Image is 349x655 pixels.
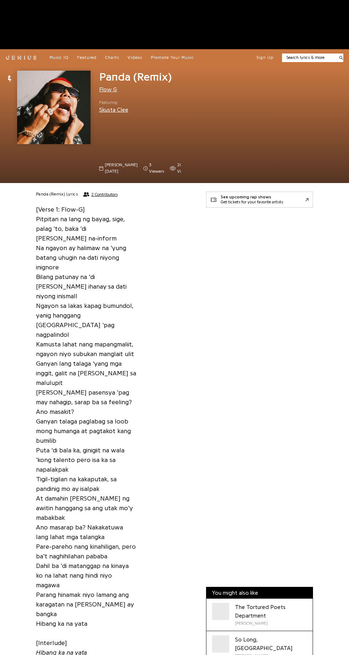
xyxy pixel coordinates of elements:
div: [PERSON_NAME] [235,620,307,626]
button: Sign Up [256,55,273,61]
span: Panda (Remix) [99,71,172,83]
span: Videos [128,55,142,60]
span: 205K views [177,162,189,174]
a: See upcoming rap showsGet tickets for your favorite artists [206,192,313,208]
a: Featured [77,55,97,61]
a: Music IQ [50,55,68,61]
a: Charts [105,55,119,61]
a: Flow G [99,87,117,92]
div: So Long, [GEOGRAPHIC_DATA] [235,635,307,653]
img: Cover art for Panda (Remix) by Flow G [17,71,91,144]
a: Cover art for The Tortured Poets Department by Taylor SwiftThe Tortured Poets Department[PERSON_N... [206,599,313,631]
div: Cover art for The Tortured Poets Department by Taylor Swift [212,603,229,620]
span: 3 viewers [143,162,164,174]
div: Get tickets for your favorite artists [221,200,283,205]
a: Videos [128,55,142,61]
div: You might also like [206,587,313,599]
span: [PERSON_NAME][DATE] [105,162,138,174]
a: Skusta Clee [99,107,128,113]
a: Promote Your Music [151,55,194,61]
input: Search lyrics & more [282,55,335,61]
span: Featuring [99,100,128,106]
span: Charts [105,55,119,60]
div: Cover art for So Long, London by Taylor Swift [212,635,229,653]
span: Featured [77,55,97,60]
h2: Panda (Remix) Lyrics [36,192,78,197]
span: Music IQ [50,55,68,60]
div: The Tortured Poets Department [235,603,307,620]
button: 2 Contributors [83,192,118,197]
span: 204,959 views [170,162,189,174]
span: 3 viewers [149,162,164,174]
div: See upcoming rap shows [221,195,283,200]
span: Promote Your Music [151,55,194,60]
span: 2 Contributors [91,192,118,197]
